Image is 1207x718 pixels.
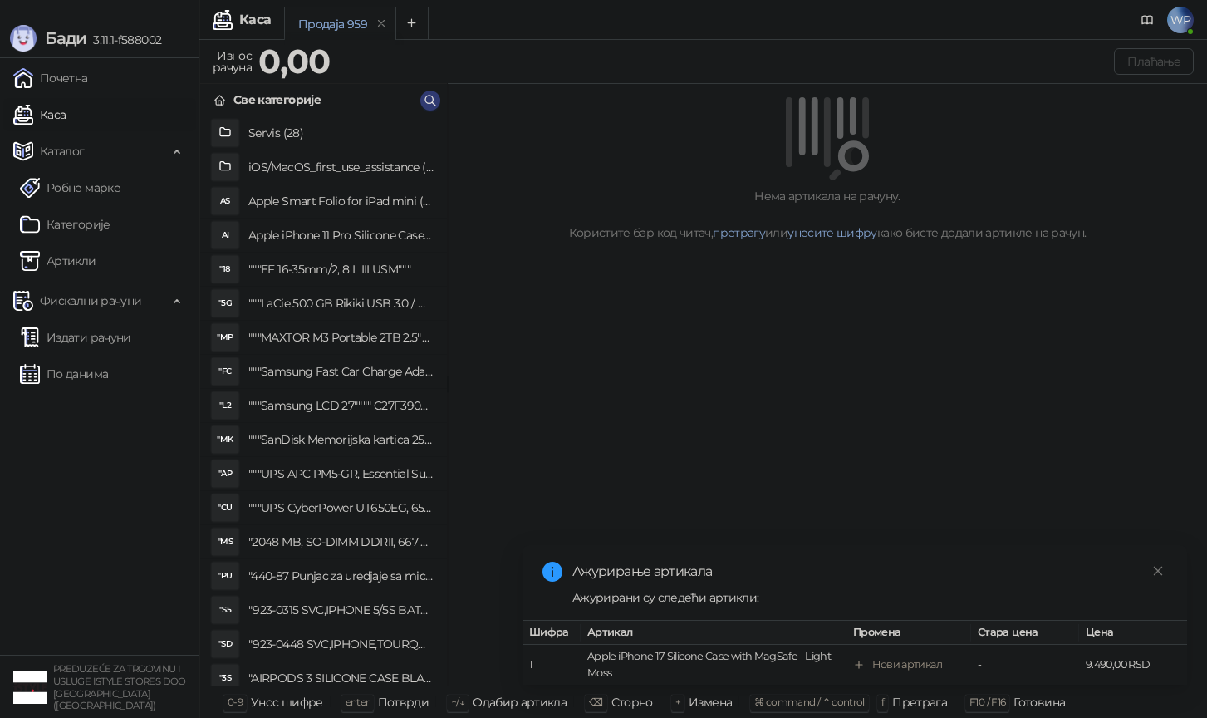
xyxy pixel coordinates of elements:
[468,187,1187,242] div: Нема артикала на рачуну. Користите бар код читач, или како бисте додали артикле на рачун.
[248,494,434,521] h4: """UPS CyberPower UT650EG, 650VA/360W , line-int., s_uko, desktop"""
[20,244,96,278] a: ArtikliАртикли
[212,426,238,453] div: "MK
[248,358,434,385] h4: """Samsung Fast Car Charge Adapter, brzi auto punja_, boja crna"""
[572,588,1167,607] div: Ажурирани су следећи артикли:
[395,7,429,40] button: Add tab
[248,120,434,146] h4: Servis (28)
[581,621,846,645] th: Артикал
[251,691,323,713] div: Унос шифре
[40,284,141,317] span: Фискални рачуни
[258,41,330,81] strong: 0,00
[451,696,464,708] span: ↑/↓
[233,91,321,109] div: Све категорије
[248,563,434,589] h4: "440-87 Punjac za uredjaje sa micro USB portom 4/1, Stand."
[1013,691,1065,713] div: Готовина
[1079,621,1187,645] th: Цена
[248,188,434,214] h4: Apple Smart Folio for iPad mini (A17 Pro) - Sage
[523,645,581,686] td: 1
[40,135,85,168] span: Каталог
[713,225,765,240] a: претрагу
[248,631,434,657] h4: "923-0448 SVC,IPHONE,TOURQUE DRIVER KIT .65KGF- CM Šrafciger "
[787,225,877,240] a: унесите шифру
[86,32,161,47] span: 3.11.1-f588002
[969,696,1005,708] span: F10 / F16
[872,657,942,673] div: Нови артикал
[212,256,238,283] div: "18
[212,597,238,623] div: "S5
[572,562,1167,582] div: Ажурирање артикала
[20,321,131,354] a: Издати рачуни
[1167,7,1194,33] span: WP
[248,324,434,351] h4: """MAXTOR M3 Portable 2TB 2.5"""" crni eksterni hard disk HX-M201TCB/GM"""
[212,290,238,317] div: "5G
[1149,562,1167,580] a: Close
[212,392,238,419] div: "L2
[20,357,108,391] a: По данима
[523,621,581,645] th: Шифра
[248,154,434,180] h4: iOS/MacOS_first_use_assistance (4)
[10,25,37,52] img: Logo
[20,251,40,271] img: Artikli
[212,494,238,521] div: "CU
[1079,645,1187,686] td: 9.490,00 RSD
[248,426,434,453] h4: """SanDisk Memorijska kartica 256GB microSDXC sa SD adapterom SDSQXA1-256G-GN6MA - Extreme PLUS, ...
[13,671,47,704] img: 64x64-companyLogo-77b92cf4-9946-4f36-9751-bf7bb5fd2c7d.png
[53,663,186,711] small: PREDUZEĆE ZA TRGOVINU I USLUGE ISTYLE STORES DOO [GEOGRAPHIC_DATA] ([GEOGRAPHIC_DATA])
[248,665,434,691] h4: "AIRPODS 3 SILICONE CASE BLACK"
[611,691,653,713] div: Сторно
[212,563,238,589] div: "PU
[378,691,429,713] div: Потврди
[846,621,971,645] th: Промена
[892,691,947,713] div: Претрага
[370,17,392,31] button: remove
[212,324,238,351] div: "MP
[200,116,447,686] div: grid
[248,222,434,248] h4: Apple iPhone 11 Pro Silicone Case - Black
[20,208,110,241] a: Категорије
[248,597,434,623] h4: "923-0315 SVC,IPHONE 5/5S BATTERY REMOVAL TRAY Držač za iPhone sa kojim se otvara display
[212,358,238,385] div: "FC
[212,460,238,487] div: "AP
[212,222,238,248] div: AI
[581,645,846,686] td: Apple iPhone 17 Silicone Case with MagSafe - Light Moss
[754,696,865,708] span: ⌘ command / ⌃ control
[13,61,88,95] a: Почетна
[689,691,732,713] div: Измена
[971,645,1079,686] td: -
[298,15,367,33] div: Продаја 959
[212,188,238,214] div: AS
[248,290,434,317] h4: """LaCie 500 GB Rikiki USB 3.0 / Ultra Compact & Resistant aluminum / USB 3.0 / 2.5"""""""
[209,45,255,78] div: Износ рачуна
[346,696,370,708] span: enter
[228,696,243,708] span: 0-9
[881,696,884,708] span: f
[589,696,602,708] span: ⌫
[675,696,680,708] span: +
[239,13,271,27] div: Каса
[212,665,238,691] div: "3S
[248,460,434,487] h4: """UPS APC PM5-GR, Essential Surge Arrest,5 utic_nica"""
[248,256,434,283] h4: """EF 16-35mm/2, 8 L III USM"""
[971,621,1079,645] th: Стара цена
[248,392,434,419] h4: """Samsung LCD 27"""" C27F390FHUXEN"""
[248,529,434,555] h4: "2048 MB, SO-DIMM DDRII, 667 MHz, Napajanje 1,8 0,1 V, Latencija CL5"
[1114,48,1194,75] button: Плаћање
[542,562,562,582] span: info-circle
[20,171,120,204] a: Робне марке
[473,691,567,713] div: Одабир артикла
[1134,7,1160,33] a: Документација
[212,529,238,555] div: "MS
[45,28,86,48] span: Бади
[13,98,66,131] a: Каса
[212,631,238,657] div: "SD
[1152,565,1164,577] span: close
